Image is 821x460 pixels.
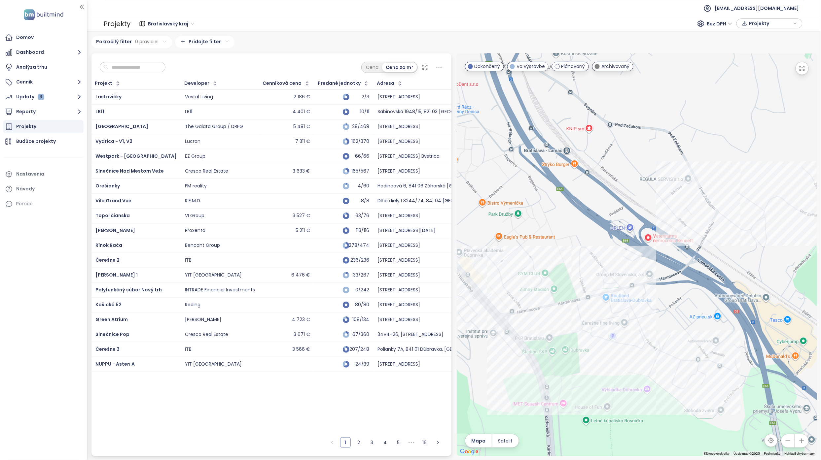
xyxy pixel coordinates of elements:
[433,437,443,448] button: right
[377,124,420,130] div: [STREET_ADDRESS]
[185,109,192,115] div: LB11
[436,441,440,444] span: right
[95,123,148,130] a: [GEOGRAPHIC_DATA]
[380,438,390,447] a: 4
[95,301,122,308] a: Košická 52
[377,139,420,145] div: [STREET_ADDRESS]
[185,213,204,219] div: VI Group
[458,447,480,456] img: Google
[3,46,84,59] button: Dashboard
[377,287,420,293] div: [STREET_ADDRESS]
[95,212,130,219] a: Topoľčianska
[377,81,395,85] div: Adresa
[16,63,47,71] div: Analýza trhu
[3,31,84,44] a: Domov
[95,108,104,115] span: LB11
[95,257,120,263] a: Čerešne 2
[498,437,513,444] span: Satelit
[601,63,630,70] span: Archivovaný
[393,438,403,447] a: 5
[353,169,369,173] div: 165/567
[185,272,242,278] div: YIT [GEOGRAPHIC_DATA]
[296,228,310,234] div: 5 211 €
[340,438,350,447] a: 1
[327,437,338,448] button: left
[185,94,213,100] div: Vestal Living
[377,257,420,263] div: [STREET_ADDRESS]
[353,317,369,322] div: 108/134
[492,434,519,447] button: Satelit
[353,154,369,158] div: 66/66
[95,182,120,189] a: Orešianky
[95,361,135,367] span: NUPPU - Asteri A
[295,139,310,145] div: 7 311 €
[377,213,420,219] div: [STREET_ADDRESS]
[377,243,420,248] div: [STREET_ADDRESS]
[740,18,799,28] div: button
[561,63,585,70] span: Plánovaný
[95,93,122,100] a: Lastovičky
[377,198,542,204] div: Dlhé diely I 3244/74, 841 04 [GEOGRAPHIC_DATA], [GEOGRAPHIC_DATA]
[95,286,162,293] a: Polyfunkčný súbor Nový trh
[362,63,382,72] div: Cena
[475,63,500,70] span: Dokončený
[185,198,201,204] div: R.E.M.D.
[353,273,369,277] div: 33/267
[377,109,538,115] div: Sabinovská 1948/15, 821 03 [GEOGRAPHIC_DATA], [GEOGRAPHIC_DATA]
[95,331,129,338] span: Slnečnice Pop
[3,105,84,118] button: Reporty
[185,317,221,323] div: [PERSON_NAME]
[95,197,131,204] span: Vila Grand Vue
[377,332,443,338] div: 34V4+26, [STREET_ADDRESS]
[465,434,492,447] button: Mapa
[367,438,377,447] a: 3
[3,76,84,89] button: Cenník
[95,242,122,248] span: Rínok Rača
[95,168,164,174] a: Slnečnice Nad Mestom Veže
[419,437,430,448] li: 16
[353,258,369,262] div: 236/236
[472,437,486,444] span: Mapa
[749,18,792,28] span: Projekty
[293,124,310,130] div: 5 481 €
[16,185,35,193] div: Návody
[16,137,56,146] div: Budúce projekty
[16,200,33,208] div: Pomoc
[393,437,404,448] li: 5
[406,437,417,448] li: Nasledujúcich 5 strán
[294,94,310,100] div: 2 186 €
[353,288,369,292] div: 0/242
[377,346,493,352] div: Polianky 7A, 841 01 Dúbravka, [GEOGRAPHIC_DATA]
[704,451,730,456] button: Klávesové skratky
[16,122,36,131] div: Projekty
[16,33,34,42] div: Domov
[377,183,546,189] div: Hadincová 6, 841 06 Záhorská [GEOGRAPHIC_DATA], [GEOGRAPHIC_DATA]
[16,93,44,101] div: Updaty
[175,36,234,48] div: Pridajte filter
[377,168,420,174] div: [STREET_ADDRESS]
[263,81,302,85] div: Cenníková cena
[95,272,138,278] a: [PERSON_NAME] 1
[38,94,44,100] div: 3
[185,361,242,367] div: YIT [GEOGRAPHIC_DATA]
[95,81,113,85] div: Projekt
[185,153,205,159] div: EZ Group
[353,184,369,188] div: 4/60
[377,94,420,100] div: [STREET_ADDRESS]
[185,332,228,338] div: Cresco Real Estate
[353,437,364,448] li: 2
[185,124,243,130] div: The Galata Group / DRFG
[292,317,310,323] div: 4 723 €
[377,361,420,367] div: [STREET_ADDRESS]
[433,437,443,448] li: Nasledujúca strana
[517,63,545,70] span: Vo výstavbe
[764,452,781,455] a: Podmienky (otvorí sa na novej karte)
[291,272,310,278] div: 6 476 €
